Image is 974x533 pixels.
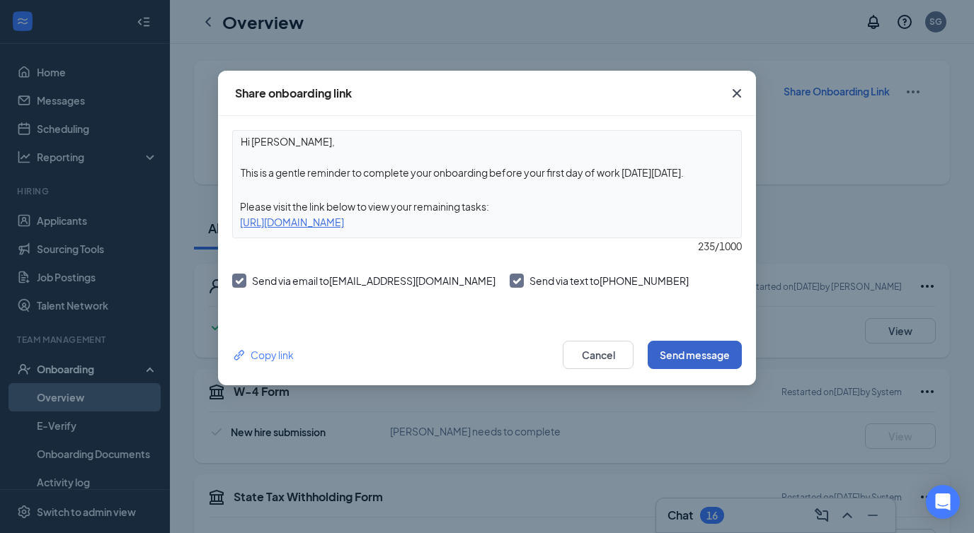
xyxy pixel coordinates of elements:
[232,347,294,363] div: Copy link
[926,485,960,519] div: Open Intercom Messenger
[252,274,495,287] span: Send via email to [EMAIL_ADDRESS][DOMAIN_NAME]
[233,199,741,214] div: Please visit the link below to view your remaining tasks:
[232,348,247,363] svg: Link
[233,131,741,183] textarea: Hi [PERSON_NAME], This is a gentle reminder to complete your onboarding before your first day of ...
[232,238,742,254] div: 235 / 1000
[235,86,352,101] div: Share onboarding link
[232,347,294,363] button: Link Copy link
[529,274,689,287] span: Send via text to [PHONE_NUMBER]
[233,214,741,230] div: [URL][DOMAIN_NAME]
[718,71,756,116] button: Close
[648,341,742,369] button: Send message
[563,341,634,369] button: Cancel
[728,85,745,102] svg: Cross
